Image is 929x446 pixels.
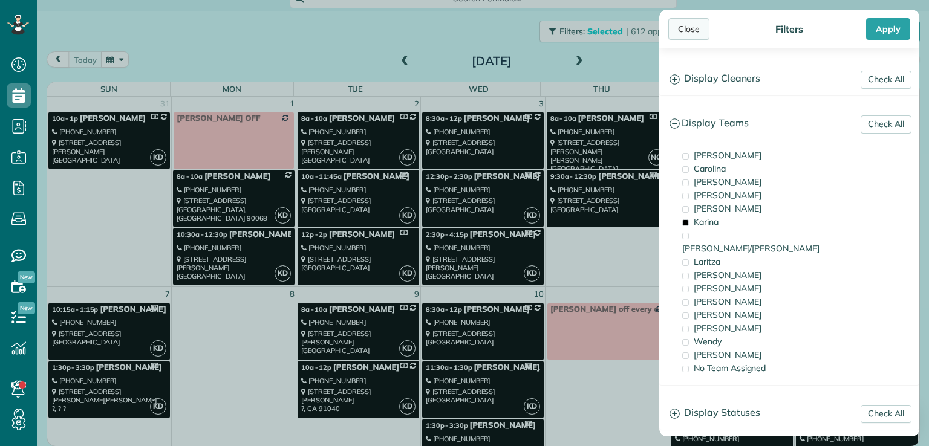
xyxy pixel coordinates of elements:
span: No Team Assigned [694,363,766,373]
span: New [18,302,35,314]
div: Filters [772,23,807,35]
span: [PERSON_NAME] [694,323,761,334]
span: [PERSON_NAME] [694,270,761,280]
span: [PERSON_NAME] [694,176,761,187]
span: New [18,271,35,283]
span: Laritza [694,256,720,267]
span: [PERSON_NAME] [694,283,761,294]
span: Carolina [694,163,726,174]
span: [PERSON_NAME] [694,349,761,360]
div: Close [668,18,709,40]
span: [PERSON_NAME] [694,150,761,161]
span: [PERSON_NAME]/[PERSON_NAME] [682,243,820,254]
span: Karina [694,216,719,227]
span: [PERSON_NAME] [694,203,761,214]
span: Wendy [694,336,722,347]
a: Check All [861,405,911,423]
a: Check All [861,71,911,89]
a: Display Cleaners [660,63,919,94]
a: Check All [861,115,911,134]
span: [PERSON_NAME] [694,309,761,320]
a: Display Teams [660,108,919,139]
span: [PERSON_NAME] [694,296,761,307]
div: Apply [866,18,910,40]
span: [PERSON_NAME] [694,190,761,201]
a: Display Statuses [660,398,919,428]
